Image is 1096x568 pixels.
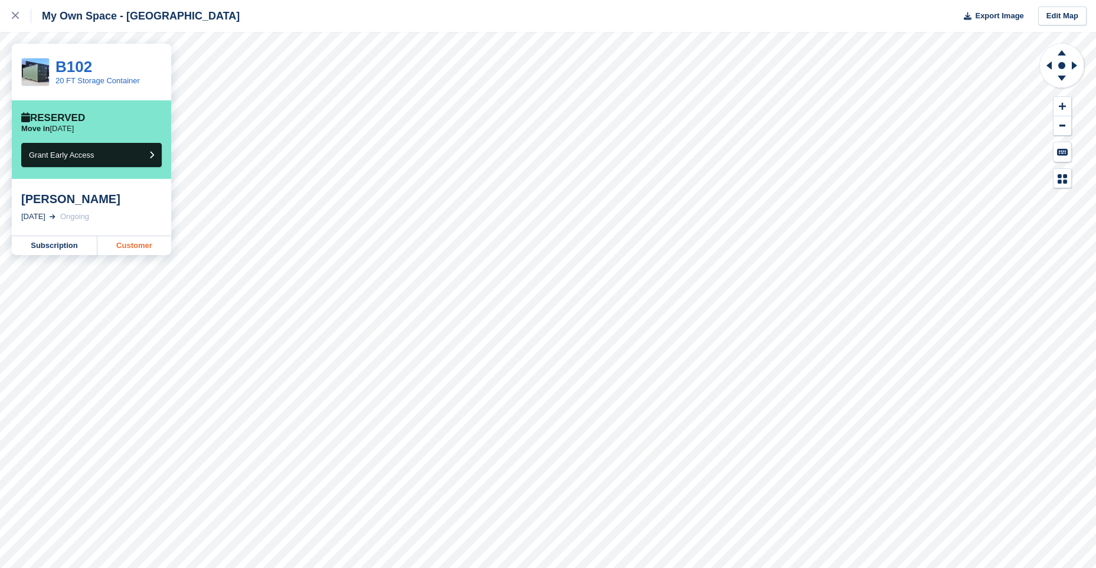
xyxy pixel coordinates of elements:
button: Map Legend [1054,169,1071,188]
a: Customer [97,236,171,255]
div: [DATE] [21,211,45,223]
div: Reserved [21,112,85,124]
span: Export Image [975,10,1023,22]
a: B102 [55,58,92,76]
button: Keyboard Shortcuts [1054,142,1071,162]
img: CSS_Pricing_20ftContainer_683x683.jpg [22,58,49,86]
div: [PERSON_NAME] [21,192,162,206]
button: Grant Early Access [21,143,162,167]
button: Zoom Out [1054,116,1071,136]
div: Ongoing [60,211,89,223]
p: [DATE] [21,124,74,133]
a: Subscription [12,236,97,255]
a: 20 FT Storage Container [55,76,140,85]
div: My Own Space - [GEOGRAPHIC_DATA] [31,9,240,23]
a: Edit Map [1038,6,1087,26]
button: Zoom In [1054,97,1071,116]
img: arrow-right-light-icn-cde0832a797a2874e46488d9cf13f60e5c3a73dbe684e267c42b8395dfbc2abf.svg [50,214,55,219]
span: Move in [21,124,50,133]
span: Grant Early Access [29,151,94,159]
button: Export Image [957,6,1024,26]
